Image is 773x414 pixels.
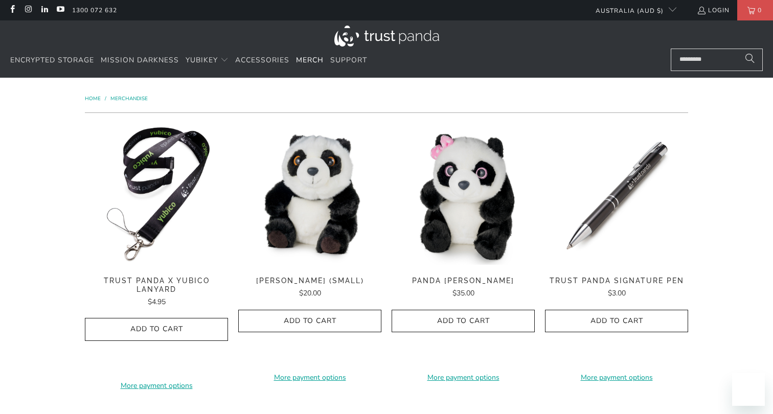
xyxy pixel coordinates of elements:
[8,6,16,14] a: Trust Panda Australia on Facebook
[10,49,94,73] a: Encrypted Storage
[296,49,324,73] a: Merch
[85,380,228,392] a: More payment options
[296,55,324,65] span: Merch
[608,288,626,298] span: $3.00
[85,277,228,294] span: Trust Panda x Yubico Lanyard
[392,372,535,383] a: More payment options
[545,277,688,285] span: Trust Panda Signature Pen
[238,310,381,333] button: Add to Cart
[392,277,535,285] span: Panda [PERSON_NAME]
[85,95,102,102] a: Home
[110,95,148,102] a: Merchandise
[101,49,179,73] a: Mission Darkness
[24,6,32,14] a: Trust Panda Australia on Instagram
[249,317,371,326] span: Add to Cart
[238,277,381,299] a: [PERSON_NAME] (Small) $20.00
[238,277,381,285] span: [PERSON_NAME] (Small)
[697,5,730,16] a: Login
[392,123,535,266] img: Panda Lin Lin Sparkle - Trust Panda
[392,277,535,299] a: Panda [PERSON_NAME] $35.00
[10,49,367,73] nav: Translation missing: en.navigation.header.main_nav
[85,318,228,341] button: Add to Cart
[545,310,688,333] button: Add to Cart
[545,277,688,299] a: Trust Panda Signature Pen $3.00
[56,6,64,14] a: Trust Panda Australia on YouTube
[402,317,524,326] span: Add to Cart
[40,6,49,14] a: Trust Panda Australia on LinkedIn
[732,373,765,406] iframe: Button to launch messaging window
[737,49,763,71] button: Search
[545,123,688,266] img: Trust Panda Signature Pen - Trust Panda
[238,372,381,383] a: More payment options
[105,95,106,102] span: /
[556,317,677,326] span: Add to Cart
[85,277,228,308] a: Trust Panda x Yubico Lanyard $4.95
[330,49,367,73] a: Support
[148,297,166,307] span: $4.95
[238,123,381,266] img: Panda Lin Lin (Small) - Trust Panda
[452,288,474,298] span: $35.00
[238,123,381,266] a: Panda Lin Lin (Small) - Trust Panda Panda Lin Lin (Small) - Trust Panda
[186,55,218,65] span: YubiKey
[96,325,217,334] span: Add to Cart
[392,310,535,333] button: Add to Cart
[330,55,367,65] span: Support
[671,49,763,71] input: Search...
[10,55,94,65] span: Encrypted Storage
[101,55,179,65] span: Mission Darkness
[235,49,289,73] a: Accessories
[85,95,101,102] span: Home
[545,372,688,383] a: More payment options
[235,55,289,65] span: Accessories
[85,123,228,266] img: Trust Panda Yubico Lanyard - Trust Panda
[72,5,117,16] a: 1300 072 632
[334,26,439,47] img: Trust Panda Australia
[299,288,321,298] span: $20.00
[186,49,229,73] summary: YubiKey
